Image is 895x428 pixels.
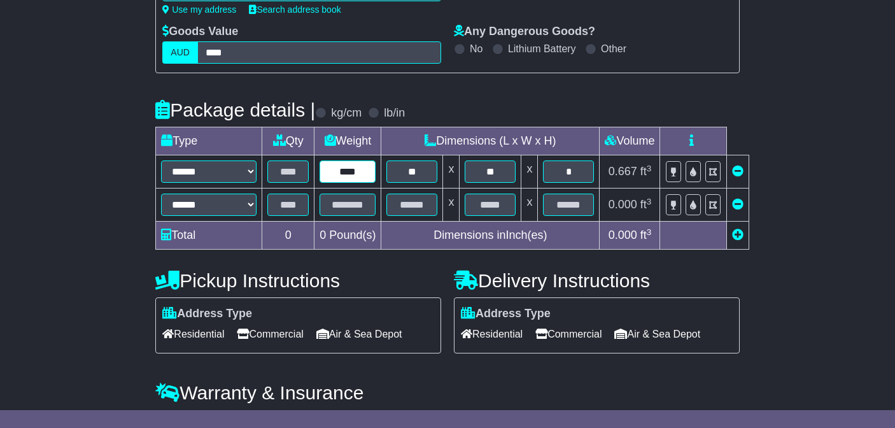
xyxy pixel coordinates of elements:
[647,197,652,206] sup: 3
[461,324,523,344] span: Residential
[609,229,637,241] span: 0.000
[155,382,739,403] h4: Warranty & Insurance
[156,222,262,250] td: Total
[443,189,460,222] td: x
[384,106,405,120] label: lb/in
[470,43,483,55] label: No
[461,307,551,321] label: Address Type
[162,4,236,15] a: Use my address
[640,198,652,211] span: ft
[521,155,538,189] td: x
[314,222,381,250] td: Pound(s)
[156,127,262,155] td: Type
[162,307,252,321] label: Address Type
[732,229,743,241] a: Add new item
[262,222,314,250] td: 0
[331,106,362,120] label: kg/cm
[647,227,652,237] sup: 3
[249,4,341,15] a: Search address book
[640,229,652,241] span: ft
[454,270,740,291] h4: Delivery Instructions
[162,25,238,39] label: Goods Value
[600,127,660,155] td: Volume
[508,43,576,55] label: Lithium Battery
[320,229,326,241] span: 0
[454,25,595,39] label: Any Dangerous Goods?
[732,198,743,211] a: Remove this item
[381,127,600,155] td: Dimensions (L x W x H)
[314,127,381,155] td: Weight
[443,155,460,189] td: x
[614,324,700,344] span: Air & Sea Depot
[601,43,626,55] label: Other
[381,222,600,250] td: Dimensions in Inch(es)
[640,165,652,178] span: ft
[535,324,602,344] span: Commercial
[609,165,637,178] span: 0.667
[162,324,224,344] span: Residential
[237,324,303,344] span: Commercial
[609,198,637,211] span: 0.000
[262,127,314,155] td: Qty
[732,165,743,178] a: Remove this item
[162,41,198,64] label: AUD
[316,324,402,344] span: Air & Sea Depot
[155,270,441,291] h4: Pickup Instructions
[647,164,652,173] sup: 3
[521,189,538,222] td: x
[155,99,315,120] h4: Package details |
